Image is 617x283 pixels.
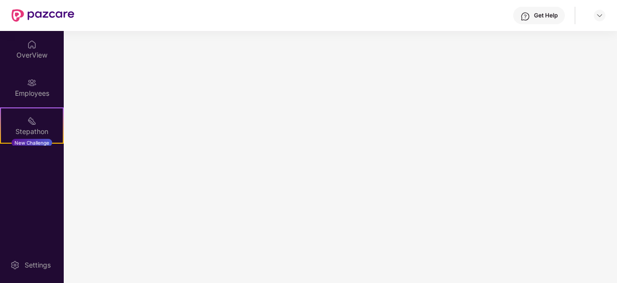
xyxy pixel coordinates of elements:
[12,9,74,22] img: New Pazcare Logo
[10,260,20,270] img: svg+xml;base64,PHN2ZyBpZD0iU2V0dGluZy0yMHgyMCIgeG1sbnM9Imh0dHA6Ly93d3cudzMub3JnLzIwMDAvc3ZnIiB3aW...
[534,12,558,19] div: Get Help
[22,260,54,270] div: Settings
[596,12,603,19] img: svg+xml;base64,PHN2ZyBpZD0iRHJvcGRvd24tMzJ4MzIiIHhtbG5zPSJodHRwOi8vd3d3LnczLm9yZy8yMDAwL3N2ZyIgd2...
[12,139,52,147] div: New Challenge
[27,40,37,49] img: svg+xml;base64,PHN2ZyBpZD0iSG9tZSIgeG1sbnM9Imh0dHA6Ly93d3cudzMub3JnLzIwMDAvc3ZnIiB3aWR0aD0iMjAiIG...
[27,78,37,88] img: svg+xml;base64,PHN2ZyBpZD0iRW1wbG95ZWVzIiB4bWxucz0iaHR0cDovL3d3dy53My5vcmcvMjAwMC9zdmciIHdpZHRoPS...
[1,127,63,136] div: Stepathon
[520,12,530,21] img: svg+xml;base64,PHN2ZyBpZD0iSGVscC0zMngzMiIgeG1sbnM9Imh0dHA6Ly93d3cudzMub3JnLzIwMDAvc3ZnIiB3aWR0aD...
[27,116,37,126] img: svg+xml;base64,PHN2ZyB4bWxucz0iaHR0cDovL3d3dy53My5vcmcvMjAwMC9zdmciIHdpZHRoPSIyMSIgaGVpZ2h0PSIyMC...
